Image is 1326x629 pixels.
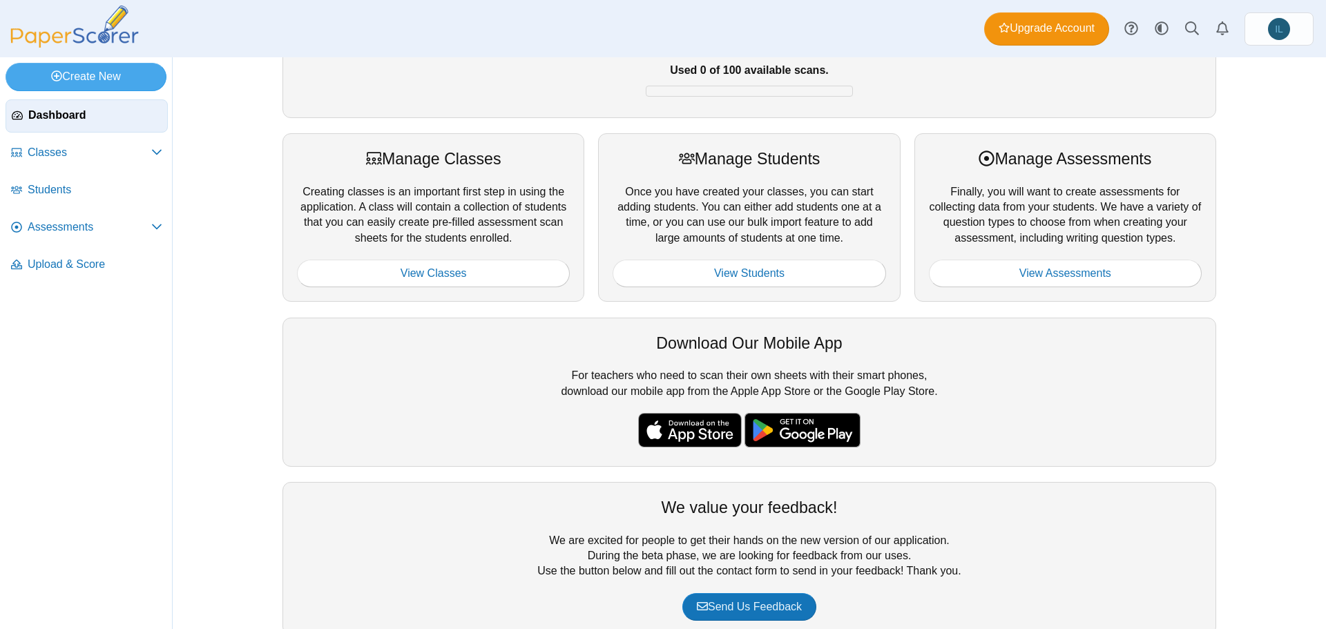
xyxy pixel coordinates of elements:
img: PaperScorer [6,6,144,48]
a: Send Us Feedback [682,593,816,621]
span: Upgrade Account [999,21,1095,36]
div: For teachers who need to scan their own sheets with their smart phones, download our mobile app f... [282,318,1216,467]
div: Manage Classes [297,148,570,170]
a: Create New [6,63,166,90]
div: Download Our Mobile App [297,332,1202,354]
b: Used 0 of 100 available scans. [670,64,828,76]
div: Manage Assessments [929,148,1202,170]
a: Students [6,174,168,207]
div: Once you have created your classes, you can start adding students. You can either add students on... [598,133,900,302]
a: Classes [6,137,168,170]
a: Iara Lovizio [1245,12,1314,46]
a: Alerts [1207,14,1238,44]
img: google-play-badge.png [744,413,861,447]
a: View Students [613,260,885,287]
a: View Assessments [929,260,1202,287]
span: Iara Lovizio [1275,24,1283,34]
span: Upload & Score [28,257,162,272]
div: Creating classes is an important first step in using the application. A class will contain a coll... [282,133,584,302]
a: View Classes [297,260,570,287]
a: Assessments [6,211,168,244]
a: Dashboard [6,99,168,133]
a: Upload & Score [6,249,168,282]
span: Classes [28,145,151,160]
div: Manage Students [613,148,885,170]
div: We value your feedback! [297,496,1202,519]
a: Upgrade Account [984,12,1109,46]
span: Students [28,182,162,197]
span: Send Us Feedback [697,601,802,612]
span: Iara Lovizio [1268,18,1290,40]
span: Assessments [28,220,151,235]
img: apple-store-badge.svg [638,413,742,447]
span: Dashboard [28,108,162,123]
div: Finally, you will want to create assessments for collecting data from your students. We have a va... [914,133,1216,302]
a: PaperScorer [6,38,144,50]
